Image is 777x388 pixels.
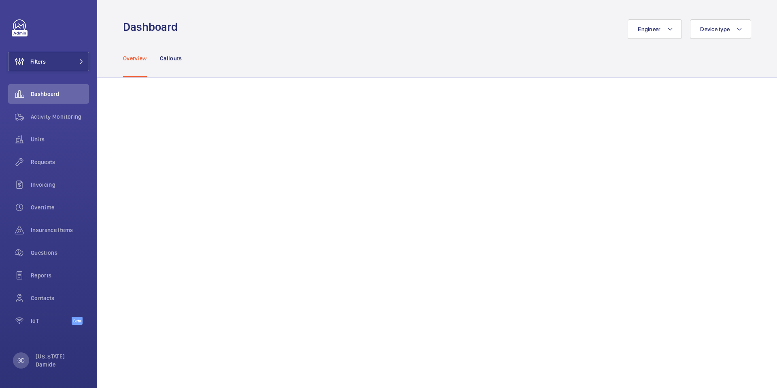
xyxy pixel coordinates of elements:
[31,113,89,121] span: Activity Monitoring
[31,249,89,257] span: Questions
[31,135,89,143] span: Units
[30,58,46,66] span: Filters
[628,19,682,39] button: Engineer
[72,317,83,325] span: Beta
[36,352,84,369] p: [US_STATE] Damide
[31,271,89,279] span: Reports
[638,26,660,32] span: Engineer
[690,19,751,39] button: Device type
[160,54,182,62] p: Callouts
[31,317,72,325] span: IoT
[31,203,89,211] span: Overtime
[700,26,730,32] span: Device type
[31,294,89,302] span: Contacts
[123,54,147,62] p: Overview
[8,52,89,71] button: Filters
[31,158,89,166] span: Requests
[31,90,89,98] span: Dashboard
[17,356,25,365] p: GD
[31,181,89,189] span: Invoicing
[123,19,183,34] h1: Dashboard
[31,226,89,234] span: Insurance items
